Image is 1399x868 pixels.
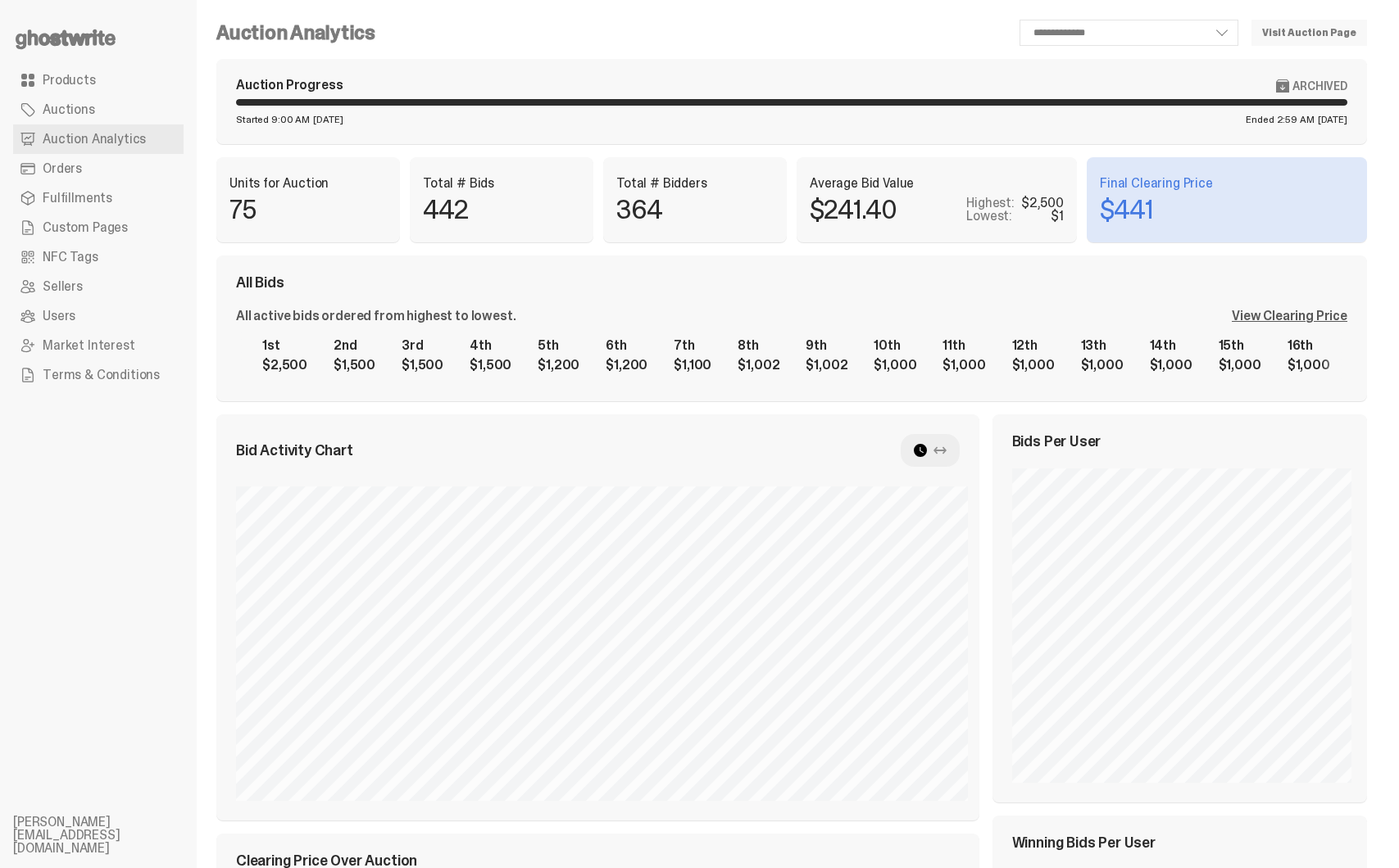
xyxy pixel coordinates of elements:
a: Market Interest [13,331,184,360]
div: 11th [943,339,985,352]
div: $1,500 [334,359,375,372]
div: 1st [262,339,307,352]
div: $1,000 [1288,359,1330,372]
div: 8th [738,339,779,352]
div: 16th [1288,339,1330,352]
h4: Auction Analytics [216,23,375,43]
a: Custom Pages [13,213,184,242]
span: Bids Per User [1012,434,1101,449]
div: $1,000 [1150,359,1192,372]
div: $1,200 [538,359,579,372]
div: $1,002 [738,359,779,372]
span: Fulfillments [43,192,112,205]
p: Total # Bidders [616,177,774,190]
span: Started 9:00 AM [236,115,310,124]
div: 3rd [402,339,443,352]
div: 2nd [334,339,375,352]
div: $1,000 [1219,359,1261,372]
p: 364 [616,197,774,223]
a: Fulfillments [13,183,184,213]
div: 7th [674,339,711,352]
p: $241.40 [810,197,897,223]
p: Final Clearing Price [1100,177,1354,190]
div: 10th [874,339,916,352]
span: [DATE] [313,115,343,124]
a: Visit Auction Page [1251,20,1367,46]
div: 5th [538,339,579,352]
div: $2,500 [1021,197,1064,210]
a: Products [13,66,184,95]
li: [PERSON_NAME][EMAIL_ADDRESS][DOMAIN_NAME] [13,816,210,855]
a: Sellers [13,272,184,301]
span: Sellers [43,280,83,293]
div: 12th [1012,339,1055,352]
div: All active bids ordered from highest to lowest. [236,310,516,323]
span: Bid Activity Chart [236,443,353,458]
div: 9th [806,339,847,352]
p: Total # Bids [423,177,580,190]
span: Market Interest [43,339,135,352]
span: NFC Tags [43,251,98,264]
div: $1,500 [402,359,443,372]
span: Users [43,310,75,323]
div: $1 [1051,210,1064,223]
div: $1,000 [943,359,985,372]
p: Units for Auction [229,177,387,190]
span: Auctions [43,103,95,116]
span: Clearing Price Over Auction [236,853,417,868]
span: Archived [1292,79,1347,93]
div: 4th [470,339,511,352]
div: $1,100 [674,359,711,372]
span: Winning Bids Per User [1012,835,1156,850]
a: Users [13,301,184,331]
div: $2,500 [262,359,307,372]
p: 75 [229,197,387,223]
div: $1,500 [470,359,511,372]
span: Orders [43,162,82,175]
div: $1,000 [1081,359,1124,372]
div: $1,000 [1012,359,1055,372]
p: Highest: [966,197,1015,210]
a: Auctions [13,95,184,124]
a: Terms & Conditions [13,360,184,390]
p: 442 [423,197,580,223]
span: Auction Analytics [43,133,146,146]
div: $1,002 [806,359,847,372]
span: All Bids [236,275,284,290]
div: 15th [1219,339,1261,352]
div: View Clearing Price [1232,310,1347,323]
div: Auction Progress [236,79,343,93]
a: NFC Tags [13,242,184,272]
span: [DATE] [1318,115,1347,124]
div: 14th [1150,339,1192,352]
div: $1,200 [606,359,647,372]
a: Orders [13,154,184,183]
p: Average Bid Value [810,177,1064,190]
span: Terms & Conditions [43,368,160,382]
p: Lowest: [966,210,1012,223]
div: 6th [606,339,647,352]
p: $441 [1100,197,1153,223]
span: Custom Pages [43,221,128,234]
div: 13th [1081,339,1124,352]
div: $1,000 [874,359,916,372]
span: Products [43,74,96,87]
a: Auction Analytics [13,124,184,154]
span: Ended 2:59 AM [1246,115,1314,124]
